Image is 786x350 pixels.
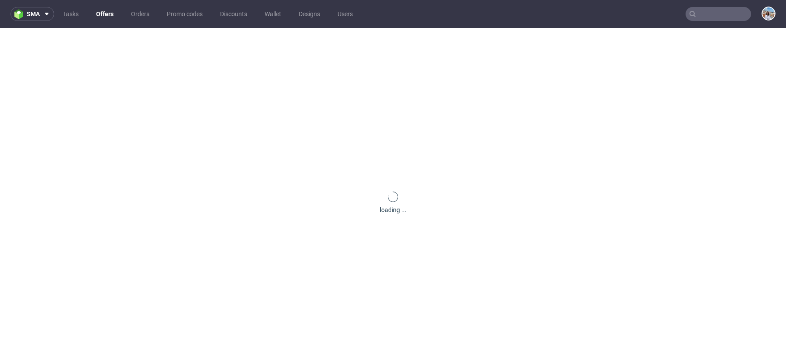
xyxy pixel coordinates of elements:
img: Marta Kozłowska [762,7,775,20]
a: Promo codes [162,7,208,21]
button: sma [10,7,54,21]
a: Wallet [259,7,286,21]
img: logo [14,9,27,19]
a: Designs [293,7,325,21]
span: sma [27,11,40,17]
a: Offers [91,7,119,21]
div: loading ... [380,206,407,214]
a: Orders [126,7,155,21]
a: Users [332,7,358,21]
a: Discounts [215,7,252,21]
a: Tasks [58,7,84,21]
